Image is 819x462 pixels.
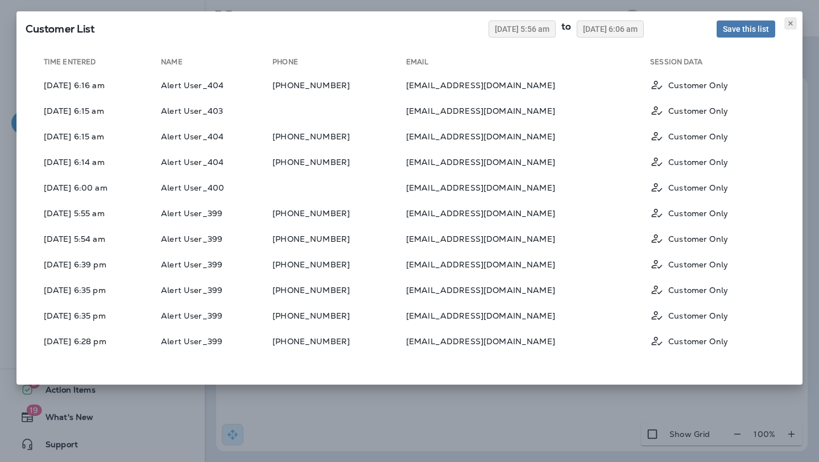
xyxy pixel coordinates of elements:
td: Alert User_404 [161,125,272,148]
td: [EMAIL_ADDRESS][DOMAIN_NAME] [406,125,650,148]
div: Customer Only [650,334,775,348]
td: [EMAIL_ADDRESS][DOMAIN_NAME] [406,176,650,199]
td: Alert User_404 [161,73,272,97]
div: Customer Only [650,206,775,220]
td: Alert User_399 [161,253,272,276]
span: Save this list [723,25,769,33]
div: Customer Only [650,232,775,246]
div: to [556,20,577,38]
button: [DATE] 6:06 am [577,20,644,38]
td: [PHONE_NUMBER] [272,125,406,148]
td: Alert User_403 [161,99,272,122]
div: Customer Only [650,78,775,92]
td: [PHONE_NUMBER] [272,253,406,276]
td: [PHONE_NUMBER] [272,227,406,250]
td: [EMAIL_ADDRESS][DOMAIN_NAME] [406,73,650,97]
td: Alert User_404 [161,150,272,174]
td: Alert User_399 [161,278,272,302]
td: [PHONE_NUMBER] [272,278,406,302]
p: Customer Only [668,337,728,346]
button: [DATE] 5:56 am [489,20,556,38]
div: Customer Only [650,180,775,195]
span: SQL [26,22,95,35]
p: Customer Only [668,183,728,192]
td: [DATE] 6:16 am [35,73,161,97]
td: [DATE] 6:00 am [35,176,161,199]
td: [DATE] 6:14 am [35,150,161,174]
td: Alert User_399 [161,201,272,225]
div: Customer Only [650,104,775,118]
p: Customer Only [668,132,728,141]
button: Save this list [717,20,775,38]
td: [DATE] 5:55 am [35,201,161,225]
td: [PHONE_NUMBER] [272,73,406,97]
p: Customer Only [668,286,728,295]
td: [EMAIL_ADDRESS][DOMAIN_NAME] [406,278,650,302]
td: [DATE] 6:15 am [35,99,161,122]
div: Customer Only [650,155,775,169]
th: Time Entered [35,57,161,71]
p: Customer Only [668,158,728,167]
p: Customer Only [668,106,728,115]
td: [EMAIL_ADDRESS][DOMAIN_NAME] [406,253,650,276]
td: [DATE] 6:28 pm [35,329,161,353]
td: [DATE] 6:39 pm [35,253,161,276]
td: Alert User_400 [161,176,272,199]
div: Customer Only [650,283,775,297]
td: [PHONE_NUMBER] [272,329,406,353]
td: [DATE] 6:35 pm [35,304,161,327]
td: Alert User_399 [161,304,272,327]
th: Phone [272,57,406,71]
td: [EMAIL_ADDRESS][DOMAIN_NAME] [406,329,650,353]
span: [DATE] 6:06 am [583,25,638,33]
td: [EMAIL_ADDRESS][DOMAIN_NAME] [406,150,650,174]
td: [DATE] 6:35 pm [35,278,161,302]
td: [EMAIL_ADDRESS][DOMAIN_NAME] [406,304,650,327]
th: Session Data [650,57,784,71]
p: Customer Only [668,81,728,90]
td: Alert User_399 [161,329,272,353]
th: Email [406,57,650,71]
td: [EMAIL_ADDRESS][DOMAIN_NAME] [406,201,650,225]
td: [EMAIL_ADDRESS][DOMAIN_NAME] [406,227,650,250]
div: Customer Only [650,257,775,271]
td: [PHONE_NUMBER] [272,201,406,225]
p: Customer Only [668,311,728,320]
div: Customer Only [650,308,775,323]
p: Customer Only [668,234,728,244]
td: [DATE] 5:54 am [35,227,161,250]
td: [DATE] 6:15 am [35,125,161,148]
p: Customer Only [668,260,728,269]
td: [PHONE_NUMBER] [272,304,406,327]
td: [EMAIL_ADDRESS][DOMAIN_NAME] [406,99,650,122]
p: Customer Only [668,209,728,218]
div: Customer Only [650,129,775,143]
td: [PHONE_NUMBER] [272,150,406,174]
th: Name [161,57,272,71]
span: [DATE] 5:56 am [495,25,549,33]
td: Alert User_399 [161,227,272,250]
